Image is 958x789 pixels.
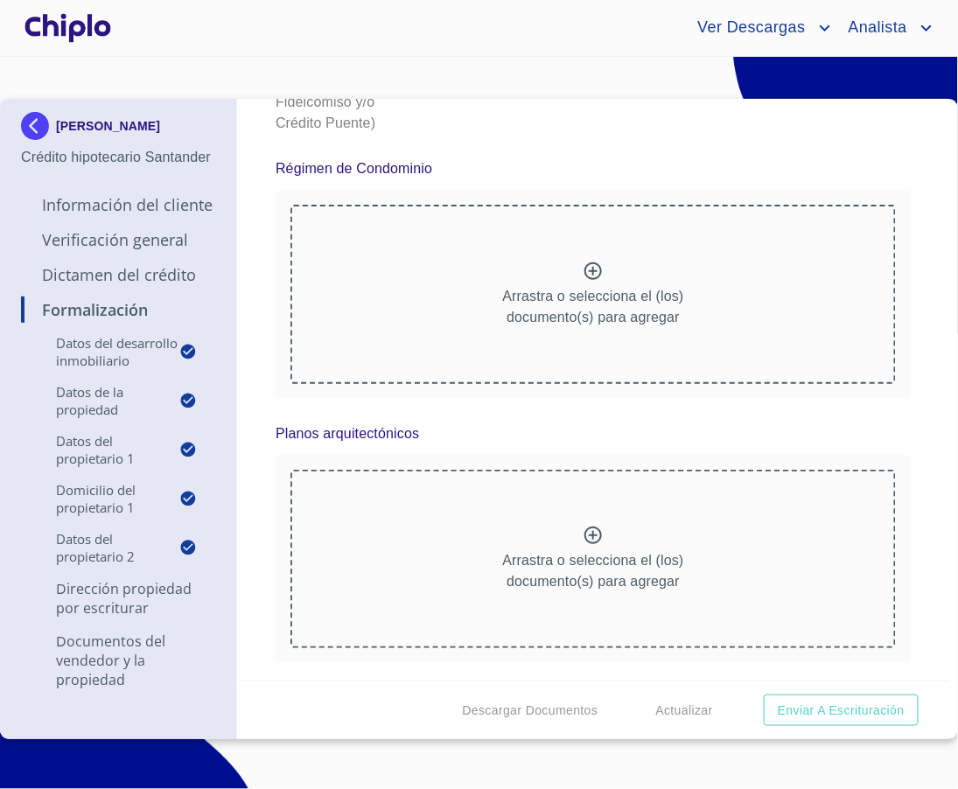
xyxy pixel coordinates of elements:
[21,229,215,250] p: Verificación General
[462,700,598,722] span: Descargar Documentos
[21,383,179,418] p: Datos de la propiedad
[21,112,56,140] img: Docupass spot blue
[778,700,905,722] span: Enviar a Escrituración
[836,14,937,42] button: account of current user
[21,264,215,285] p: Dictamen del Crédito
[21,194,215,215] p: Información del Cliente
[503,286,684,328] p: Arrastra o selecciona el (los) documento(s) para agregar
[684,14,835,42] button: account of current user
[21,481,179,516] p: Domicilio del Propietario 1
[764,695,919,727] button: Enviar a Escrituración
[56,119,160,133] p: [PERSON_NAME]
[21,299,215,320] p: Formalización
[21,112,215,147] div: [PERSON_NAME]
[21,530,179,565] p: Datos del propietario 2
[276,158,432,179] p: Régimen de Condominio
[836,14,916,42] span: Analista
[21,579,215,618] p: Dirección Propiedad por Escriturar
[276,423,419,444] p: Planos arquitectónicos
[455,695,605,727] button: Descargar Documentos
[503,550,684,592] p: Arrastra o selecciona el (los) documento(s) para agregar
[649,695,720,727] button: Actualizar
[684,14,814,42] span: Ver Descargas
[21,432,179,467] p: Datos del propietario 1
[656,700,713,722] span: Actualizar
[21,632,215,689] p: Documentos del vendedor y la propiedad
[21,334,179,369] p: Datos del Desarrollo Inmobiliario
[21,147,215,168] p: Crédito hipotecario Santander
